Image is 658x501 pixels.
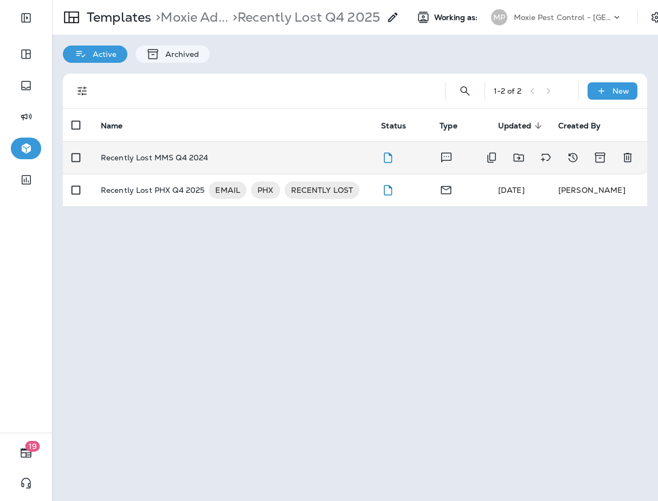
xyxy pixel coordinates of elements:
button: 19 [11,442,41,464]
span: Email [440,184,453,194]
p: Moxie Pest Control - [GEOGRAPHIC_DATA] [514,13,611,22]
button: Delete [617,147,638,168]
span: Created By [558,121,601,131]
span: Type [440,121,457,131]
span: PHX [251,185,280,196]
span: Updated [498,121,531,131]
div: MP [491,9,507,25]
p: Recently Lost PHX Q4 2025 [101,181,205,199]
span: Created By [558,121,615,131]
span: Text [440,152,453,161]
button: Search Templates [454,80,476,102]
td: [PERSON_NAME] [550,174,647,206]
p: Active [87,50,117,58]
span: 19 [25,441,40,452]
button: Filters [72,80,93,102]
span: EMAIL [209,185,247,196]
span: Name [101,121,123,131]
button: Duplicate [481,147,502,168]
button: Move to folder [508,147,530,168]
span: Updated [498,121,545,131]
span: Name [101,121,137,131]
div: RECENTLY LOST [285,181,360,199]
span: Type [440,121,472,131]
span: Working as: [434,13,480,22]
p: Templates [82,9,151,25]
p: Recently Lost MMS Q4 2024 [101,153,209,162]
button: Expand Sidebar [11,7,41,29]
span: RECENTLY LOST [285,185,360,196]
div: EMAIL [209,181,247,199]
p: New [612,87,629,95]
span: Draft [381,184,395,194]
button: Add tags [535,147,557,168]
span: Status [381,121,420,131]
span: Status [381,121,406,131]
span: Shannon Davis [498,185,525,195]
p: Archived [160,50,199,58]
button: View Changelog [562,147,584,168]
button: Archive [589,147,611,168]
div: 1 - 2 of 2 [494,87,521,95]
span: Draft [381,152,395,161]
p: Moxie Advisors [151,9,228,25]
div: PHX [251,181,280,199]
p: Recently Lost Q4 2025 [228,9,380,25]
